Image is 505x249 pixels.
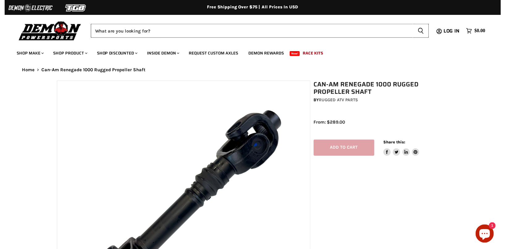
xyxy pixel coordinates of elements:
div: by [315,98,456,105]
img: Demon Electric Logo 2 [3,2,49,14]
img: TGB Logo 2 [49,2,96,14]
a: $0.00 [467,27,493,36]
span: Share this: [386,142,408,147]
div: Free Shipping Over $75 | All Prices In USD [6,5,500,10]
button: Search [416,24,432,38]
a: Shop Product [45,48,88,60]
a: Request Custom Axles [183,48,242,60]
input: Search [88,24,416,38]
span: From: $289.00 [315,121,347,127]
span: Log in [447,28,463,35]
a: Inside Demon [140,48,182,60]
ul: Main menu [8,45,488,60]
a: Shop Discounted [89,48,139,60]
aside: Share this: [386,142,423,159]
a: Shop Make [8,48,44,60]
nav: Breadcrumbs [6,68,500,74]
a: Rugged ATV Parts [320,99,360,104]
h1: Can-Am Renegade 1000 Rugged Propeller Shaft [315,82,456,98]
span: $0.00 [478,28,490,34]
inbox-online-store-chat: Shopify online store chat [478,229,500,249]
span: New! [290,52,301,57]
form: Product [88,24,432,38]
a: Demon Rewards [244,48,289,60]
a: Log in [444,29,467,34]
a: Home [18,68,31,74]
a: Race Kits [299,48,329,60]
span: Can-Am Renegade 1000 Rugged Propeller Shaft [37,68,143,74]
img: Demon Powersports [12,20,80,42]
